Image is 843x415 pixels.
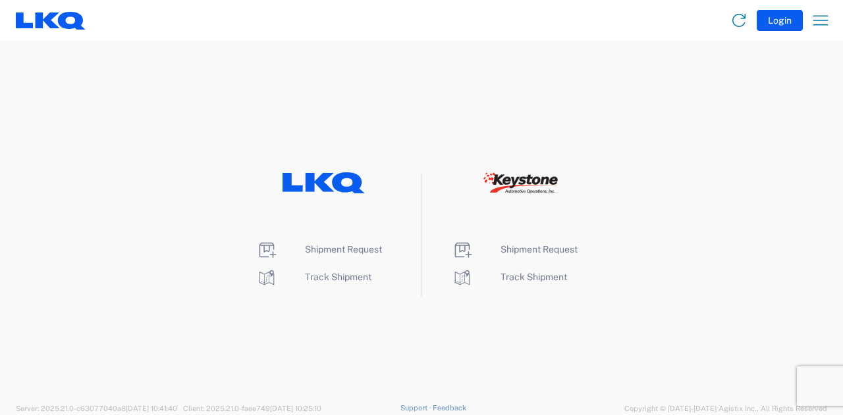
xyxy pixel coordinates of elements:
span: Client: 2025.21.0-faee749 [183,404,321,412]
a: Support [400,404,433,412]
span: Track Shipment [501,272,567,282]
a: Track Shipment [256,272,371,282]
span: Shipment Request [501,244,578,255]
span: [DATE] 10:41:40 [126,404,177,412]
span: [DATE] 10:25:10 [270,404,321,412]
span: Server: 2025.21.0-c63077040a8 [16,404,177,412]
a: Track Shipment [452,272,567,282]
a: Shipment Request [452,244,578,255]
span: Track Shipment [305,272,371,282]
span: Shipment Request [305,244,382,255]
a: Feedback [433,404,466,412]
span: Copyright © [DATE]-[DATE] Agistix Inc., All Rights Reserved [624,403,827,414]
button: Login [757,10,803,31]
a: Shipment Request [256,244,382,255]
